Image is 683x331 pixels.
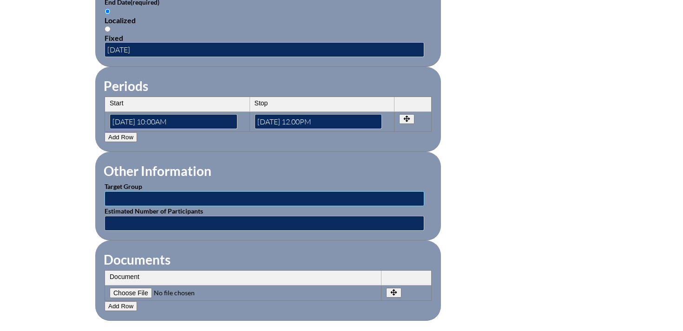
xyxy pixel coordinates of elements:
[103,163,212,179] legend: Other Information
[250,97,395,112] th: Stop
[105,16,432,25] div: Localized
[105,132,137,142] button: Add Row
[105,97,250,112] th: Start
[103,252,171,267] legend: Documents
[105,271,381,286] th: Document
[105,33,432,42] div: Fixed
[105,301,137,311] button: Add Row
[103,78,149,94] legend: Periods
[105,207,203,215] label: Estimated Number of Participants
[105,182,142,190] label: Target Group
[105,8,111,14] input: Localized
[105,26,111,32] input: Fixed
